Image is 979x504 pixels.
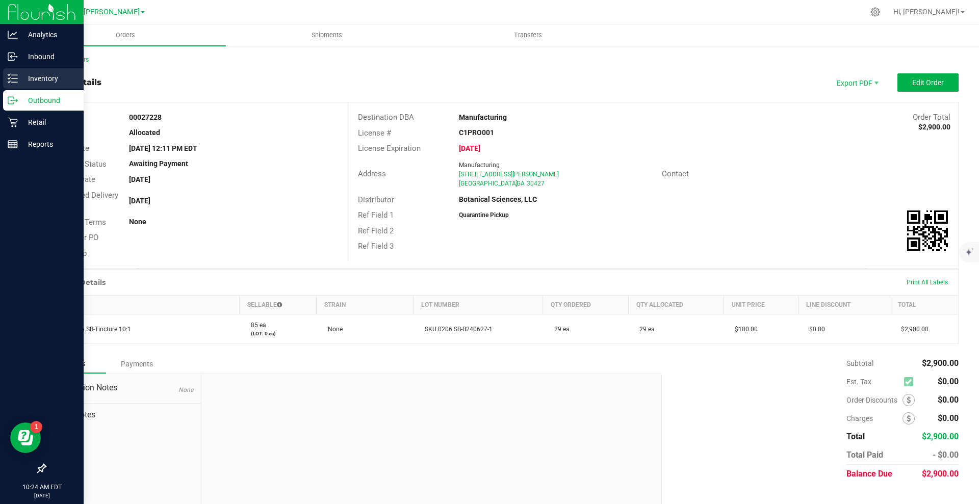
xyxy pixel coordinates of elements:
p: Reports [18,138,79,150]
p: Analytics [18,29,79,41]
span: 29 ea [634,326,655,333]
span: None [323,326,343,333]
div: Manage settings [869,7,882,17]
span: - $0.00 [933,450,959,460]
span: Calculate excise tax [904,375,918,389]
p: Inventory [18,72,79,85]
th: Line Discount [798,296,890,314]
th: Total [890,296,958,314]
inline-svg: Outbound [8,95,18,105]
span: Edit Order [912,78,944,87]
inline-svg: Inbound [8,51,18,62]
span: Print All Labels [907,279,948,286]
span: 85 ea [246,322,266,329]
span: Subtotal [846,359,873,367]
span: $0.00 [938,377,959,386]
strong: [DATE] [459,144,480,152]
strong: C1PRO001 [459,128,494,137]
strong: 00027228 [129,113,162,121]
span: $0.00 [938,413,959,423]
p: Retail [18,116,79,128]
span: Address [358,169,386,178]
inline-svg: Analytics [8,30,18,40]
span: [GEOGRAPHIC_DATA] [459,180,518,187]
button: Edit Order [897,73,959,92]
span: [STREET_ADDRESS][PERSON_NAME] [459,171,559,178]
strong: [DATE] [129,175,150,183]
span: $0.00 [804,326,825,333]
strong: Allocated [129,128,160,137]
span: Manufacturing [459,162,500,169]
span: Ref Field 2 [358,226,394,235]
p: 10:24 AM EDT [5,483,79,492]
span: SKU.0206.SB-Tincture 10:1 [52,326,131,333]
span: Order Notes [53,409,193,421]
th: Sellable [240,296,317,314]
span: GA [517,180,525,187]
strong: [DATE] 12:11 PM EDT [129,144,197,152]
span: Total [846,432,865,441]
span: Requested Delivery Date [53,191,118,211]
inline-svg: Reports [8,139,18,149]
inline-svg: Inventory [8,73,18,84]
strong: None [129,218,146,226]
strong: [DATE] [129,197,150,205]
th: Qty Allocated [628,296,724,314]
span: Shipments [298,31,356,40]
span: Total Paid [846,450,883,460]
strong: Quarantine Pickup [459,211,509,219]
span: GA1 - [PERSON_NAME] [64,8,140,16]
span: Contact [662,169,689,178]
iframe: Resource center [10,422,41,453]
span: 30427 [527,180,545,187]
span: License Expiration [358,144,421,153]
span: Hi, [PERSON_NAME]! [893,8,960,16]
th: Strain [317,296,414,314]
span: Distributor [358,195,394,204]
span: $100.00 [730,326,758,333]
p: (LOT: 0 ea) [246,330,311,337]
span: $2,900.00 [922,358,959,368]
span: Order Discounts [846,396,903,404]
p: Inbound [18,50,79,63]
th: Qty Ordered [543,296,628,314]
span: Balance Due [846,469,892,479]
th: Unit Price [724,296,798,314]
span: License # [358,128,391,138]
span: Destination Notes [53,382,193,394]
span: Transfers [500,31,556,40]
span: , [516,180,517,187]
strong: $2,900.00 [918,123,950,131]
div: Payments [106,355,167,373]
inline-svg: Retail [8,117,18,127]
a: Shipments [226,24,427,46]
span: SKU.0206.SB-B240627-1 [420,326,493,333]
span: Order Total [913,113,950,122]
qrcode: 00027228 [907,210,948,251]
span: Ref Field 1 [358,210,394,220]
span: $2,900.00 [922,469,959,479]
span: Orders [102,31,149,40]
span: Est. Tax [846,378,900,386]
th: Lot Number [414,296,543,314]
li: Export PDF [826,73,887,92]
span: Destination DBA [358,113,414,122]
span: 29 ea [549,326,570,333]
th: Item [46,296,240,314]
strong: Manufacturing [459,113,507,121]
img: Scan me! [907,210,948,251]
p: [DATE] [5,492,79,499]
iframe: Resource center unread badge [30,421,42,433]
span: $2,900.00 [896,326,929,333]
span: None [178,386,193,393]
span: $0.00 [938,395,959,405]
p: Outbound [18,94,79,107]
strong: Awaiting Payment [129,160,188,168]
strong: Botanical Sciences, LLC [459,195,537,203]
a: Orders [24,24,226,46]
span: $2,900.00 [922,432,959,441]
a: Transfers [427,24,629,46]
span: Ref Field 3 [358,242,394,251]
